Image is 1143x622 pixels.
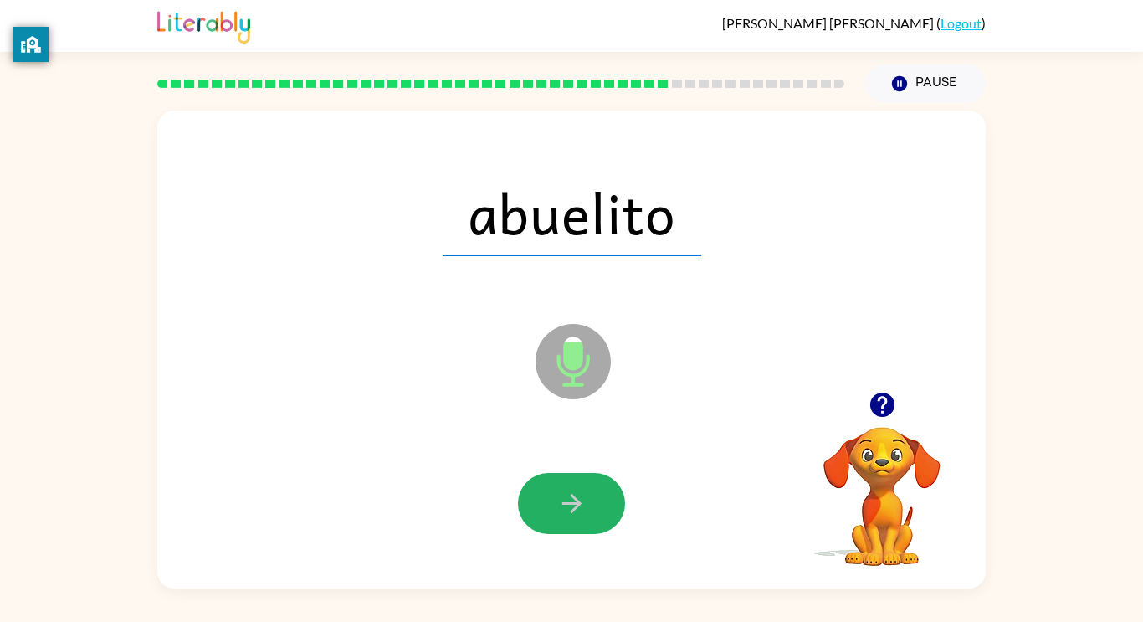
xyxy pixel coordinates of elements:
a: Logout [941,15,982,31]
video: Your browser must support playing .mp4 files to use Literably. Please try using another browser. [798,401,966,568]
button: privacy banner [13,27,49,62]
button: Pause [864,64,986,103]
img: Literably [157,7,250,44]
div: ( ) [722,15,986,31]
span: [PERSON_NAME] [PERSON_NAME] [722,15,936,31]
span: abuelito [443,169,701,256]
